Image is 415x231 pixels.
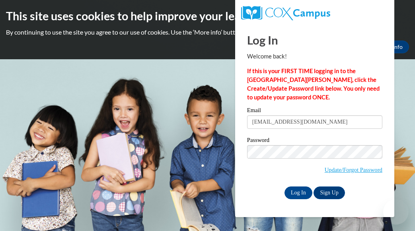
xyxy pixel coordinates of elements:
label: Email [247,107,382,115]
label: Password [247,137,382,145]
h2: This site uses cookies to help improve your learning experience. [6,8,409,24]
a: Update/Forgot Password [325,167,382,173]
h1: Log In [247,32,382,48]
p: Welcome back! [247,52,382,61]
input: Log In [284,186,312,199]
a: Sign Up [314,186,345,199]
iframe: Button to launch messaging window [383,199,409,225]
strong: If this is your FIRST TIME logging in to the [GEOGRAPHIC_DATA][PERSON_NAME], click the Create/Upd... [247,68,380,101]
p: By continuing to use the site you agree to our use of cookies. Use the ‘More info’ button to read... [6,28,409,37]
img: COX Campus [241,6,330,20]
